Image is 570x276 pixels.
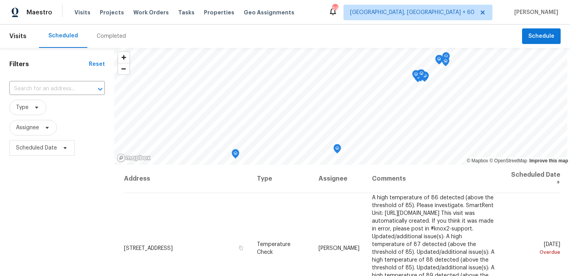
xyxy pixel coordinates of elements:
[95,84,106,95] button: Open
[117,153,151,162] a: Mapbox homepage
[251,165,312,193] th: Type
[237,244,244,251] button: Copy Address
[178,10,195,15] span: Tasks
[418,69,425,81] div: Map marker
[522,28,561,44] button: Schedule
[435,55,443,67] div: Map marker
[114,48,567,165] canvas: Map
[412,70,420,82] div: Map marker
[529,158,568,163] a: Improve this map
[232,149,239,161] div: Map marker
[257,241,290,255] span: Temperature Check
[489,158,527,163] a: OpenStreetMap
[508,248,560,256] div: Overdue
[508,241,560,256] span: [DATE]
[332,5,338,12] div: 695
[100,9,124,16] span: Projects
[48,32,78,40] div: Scheduled
[244,9,294,16] span: Geo Assignments
[16,104,28,111] span: Type
[467,158,488,163] a: Mapbox
[502,165,561,193] th: Scheduled Date ↑
[366,165,502,193] th: Comments
[133,9,169,16] span: Work Orders
[511,9,558,16] span: [PERSON_NAME]
[9,60,89,68] h1: Filters
[421,72,429,84] div: Map marker
[442,57,450,69] div: Map marker
[319,245,359,251] span: [PERSON_NAME]
[416,70,424,82] div: Map marker
[16,124,39,132] span: Assignee
[27,9,52,16] span: Maestro
[442,52,450,64] div: Map marker
[528,32,554,41] span: Schedule
[124,245,173,251] span: [STREET_ADDRESS]
[118,63,129,74] span: Zoom out
[9,83,83,95] input: Search for an address...
[118,52,129,63] button: Zoom in
[350,9,474,16] span: [GEOGRAPHIC_DATA], [GEOGRAPHIC_DATA] + 60
[333,144,341,156] div: Map marker
[89,60,105,68] div: Reset
[9,28,27,45] span: Visits
[124,165,251,193] th: Address
[16,144,57,152] span: Scheduled Date
[97,32,126,40] div: Completed
[204,9,234,16] span: Properties
[74,9,90,16] span: Visits
[118,63,129,74] button: Zoom out
[312,165,366,193] th: Assignee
